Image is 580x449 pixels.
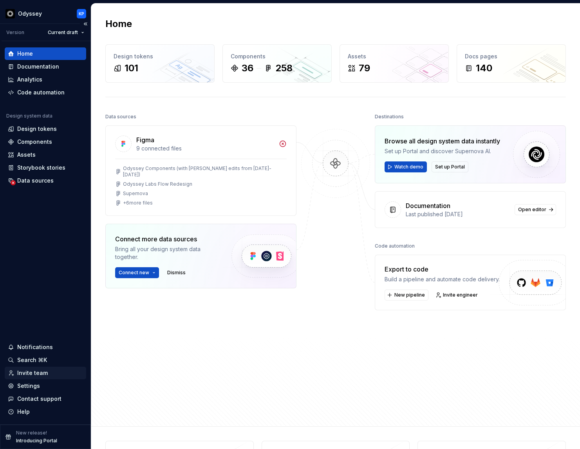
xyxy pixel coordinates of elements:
[5,136,86,148] a: Components
[125,62,138,74] div: 101
[48,29,78,36] span: Current draft
[17,395,61,403] div: Contact support
[119,270,149,276] span: Connect new
[115,234,218,244] div: Connect more data sources
[114,53,206,60] div: Design tokens
[385,275,500,283] div: Build a pipeline and automate code delivery.
[17,76,42,83] div: Analytics
[17,356,47,364] div: Search ⌘K
[17,151,36,159] div: Assets
[515,204,556,215] a: Open editor
[5,148,86,161] a: Assets
[79,11,84,17] div: KP
[231,53,323,60] div: Components
[5,406,86,418] button: Help
[406,210,510,218] div: Last published [DATE]
[6,29,24,36] div: Version
[394,292,425,298] span: New pipeline
[385,264,500,274] div: Export to code
[17,125,57,133] div: Design tokens
[242,62,253,74] div: 36
[348,53,441,60] div: Assets
[432,161,468,172] button: Set up Portal
[115,245,218,261] div: Bring all your design system data together.
[340,44,449,83] a: Assets79
[17,164,65,172] div: Storybook stories
[17,343,53,351] div: Notifications
[17,89,65,96] div: Code automation
[5,47,86,60] a: Home
[359,62,370,74] div: 79
[5,174,86,187] a: Data sources
[17,408,30,416] div: Help
[123,181,192,187] div: Odyssey Labs Flow Redesign
[167,270,186,276] span: Dismiss
[385,290,428,301] button: New pipeline
[123,190,148,197] div: Supernova
[5,367,86,379] a: Invite team
[435,164,465,170] span: Set up Portal
[5,73,86,86] a: Analytics
[375,111,404,122] div: Destinations
[16,430,47,436] p: New release!
[5,341,86,353] button: Notifications
[17,369,48,377] div: Invite team
[518,206,546,213] span: Open editor
[115,267,159,278] button: Connect new
[17,138,52,146] div: Components
[17,177,54,185] div: Data sources
[385,161,427,172] button: Watch demo
[2,5,89,22] button: OdysseyKP
[80,18,91,29] button: Collapse sidebar
[433,290,481,301] a: Invite engineer
[105,18,132,30] h2: Home
[16,438,57,444] p: Introducing Portal
[17,382,40,390] div: Settings
[275,62,293,74] div: 258
[136,135,154,145] div: Figma
[457,44,566,83] a: Docs pages140
[123,200,153,206] div: + 6 more files
[17,50,33,58] div: Home
[136,145,274,152] div: 9 connected files
[5,380,86,392] a: Settings
[385,147,500,155] div: Set up Portal and discover Supernova AI.
[465,53,558,60] div: Docs pages
[443,292,478,298] span: Invite engineer
[164,267,189,278] button: Dismiss
[44,27,88,38] button: Current draft
[375,241,415,252] div: Code automation
[105,111,136,122] div: Data sources
[17,63,59,71] div: Documentation
[5,354,86,366] button: Search ⌘K
[476,62,492,74] div: 140
[123,165,287,178] div: Odyssey Components (with [PERSON_NAME] edits from [DATE]-[DATE])
[5,86,86,99] a: Code automation
[18,10,42,18] div: Odyssey
[105,44,215,83] a: Design tokens101
[5,9,15,18] img: c755af4b-9501-4838-9b3a-04de1099e264.png
[385,136,500,146] div: Browse all design system data instantly
[5,393,86,405] button: Contact support
[394,164,423,170] span: Watch demo
[406,201,450,210] div: Documentation
[6,113,52,119] div: Design system data
[5,161,86,174] a: Storybook stories
[5,123,86,135] a: Design tokens
[5,60,86,73] a: Documentation
[105,125,296,216] a: Figma9 connected filesOdyssey Components (with [PERSON_NAME] edits from [DATE]-[DATE])Odyssey Lab...
[222,44,332,83] a: Components36258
